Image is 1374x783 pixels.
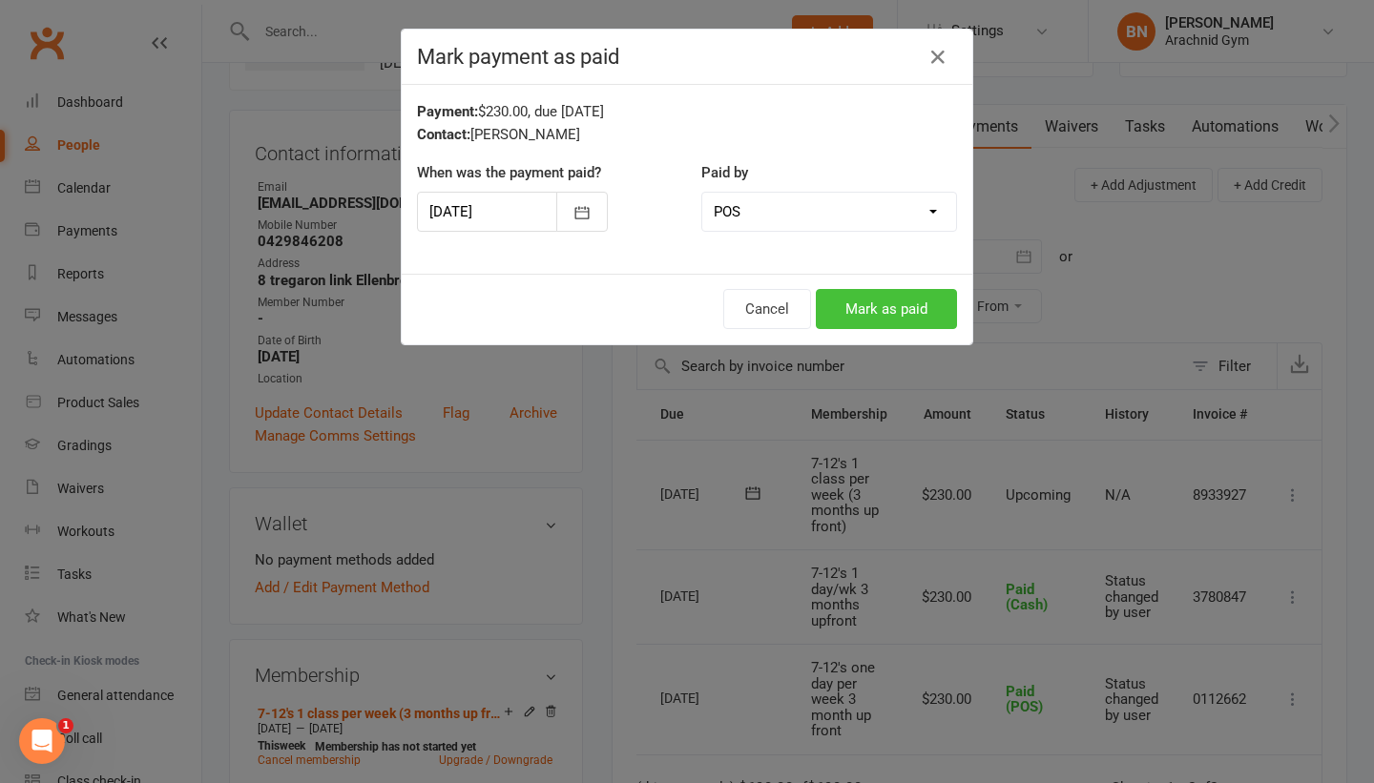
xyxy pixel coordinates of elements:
button: Cancel [723,289,811,329]
div: $230.00, due [DATE] [417,100,957,123]
label: Paid by [701,161,748,184]
h4: Mark payment as paid [417,45,957,69]
button: Close [923,42,953,72]
strong: Payment: [417,103,478,120]
iframe: Intercom live chat [19,718,65,764]
div: [PERSON_NAME] [417,123,957,146]
label: When was the payment paid? [417,161,601,184]
span: 1 [58,718,73,733]
button: Mark as paid [816,289,957,329]
strong: Contact: [417,126,470,143]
